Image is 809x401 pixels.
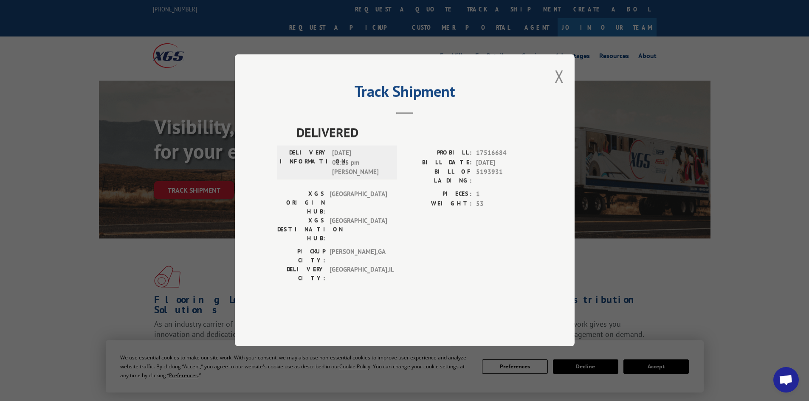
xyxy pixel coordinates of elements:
[773,367,799,393] div: Open chat
[476,199,532,209] span: 53
[405,199,472,209] label: WEIGHT:
[330,247,387,265] span: [PERSON_NAME] , GA
[277,85,532,101] h2: Track Shipment
[405,149,472,158] label: PROBILL:
[277,190,325,216] label: XGS ORIGIN HUB:
[296,123,532,142] span: DELIVERED
[405,190,472,199] label: PIECES:
[476,158,532,168] span: [DATE]
[555,65,564,87] button: Close modal
[330,265,387,283] span: [GEOGRAPHIC_DATA] , IL
[277,216,325,243] label: XGS DESTINATION HUB:
[476,168,532,185] span: 5193931
[330,190,387,216] span: [GEOGRAPHIC_DATA]
[277,247,325,265] label: PICKUP CITY:
[476,149,532,158] span: 17516684
[280,149,328,177] label: DELIVERY INFORMATION:
[476,190,532,199] span: 1
[277,265,325,283] label: DELIVERY CITY:
[332,149,389,177] span: [DATE] 01:25 pm [PERSON_NAME]
[330,216,387,243] span: [GEOGRAPHIC_DATA]
[405,158,472,168] label: BILL DATE:
[405,168,472,185] label: BILL OF LADING:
